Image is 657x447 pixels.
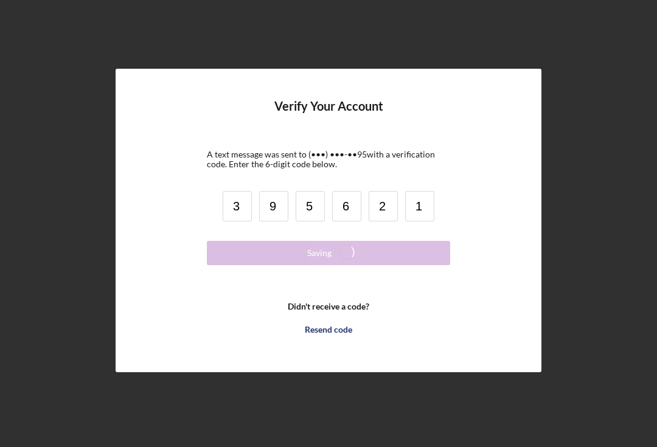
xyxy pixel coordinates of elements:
[307,241,332,265] div: Saving
[207,317,450,342] button: Resend code
[274,99,383,131] h4: Verify Your Account
[305,317,352,342] div: Resend code
[288,302,369,311] b: Didn't receive a code?
[207,150,450,169] div: A text message was sent to (•••) •••-•• 95 with a verification code. Enter the 6-digit code below.
[207,241,450,265] button: Saving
